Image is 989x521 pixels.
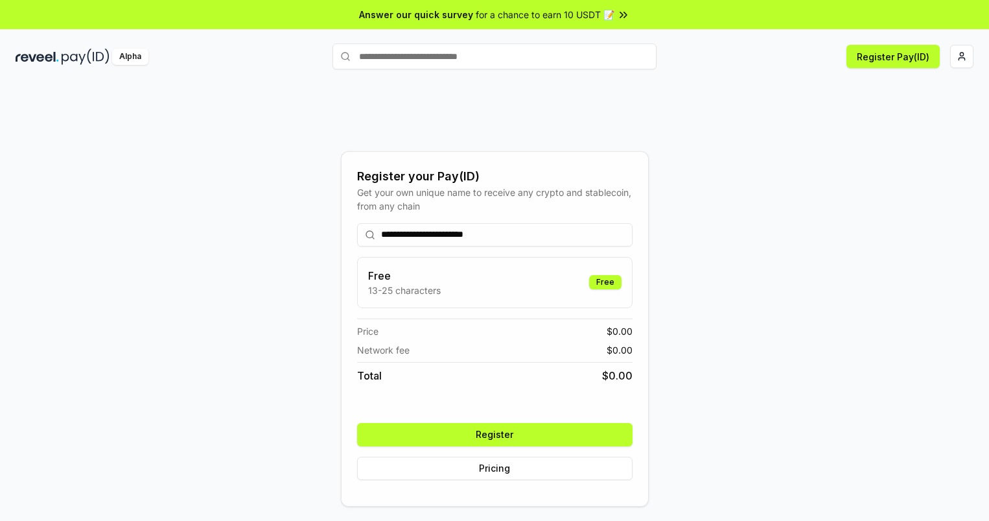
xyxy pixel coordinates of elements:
[359,8,473,21] span: Answer our quick survey
[357,167,633,186] div: Register your Pay(ID)
[607,343,633,357] span: $ 0.00
[476,8,614,21] span: for a chance to earn 10 USDT 📝
[607,324,633,338] span: $ 0.00
[602,368,633,383] span: $ 0.00
[357,343,410,357] span: Network fee
[357,368,382,383] span: Total
[357,324,378,338] span: Price
[589,275,622,289] div: Free
[62,49,110,65] img: pay_id
[357,423,633,446] button: Register
[368,284,441,297] p: 13-25 characters
[16,49,59,65] img: reveel_dark
[112,49,148,65] div: Alpha
[357,186,633,213] div: Get your own unique name to receive any crypto and stablecoin, from any chain
[368,268,441,284] h3: Free
[357,457,633,480] button: Pricing
[846,45,940,68] button: Register Pay(ID)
